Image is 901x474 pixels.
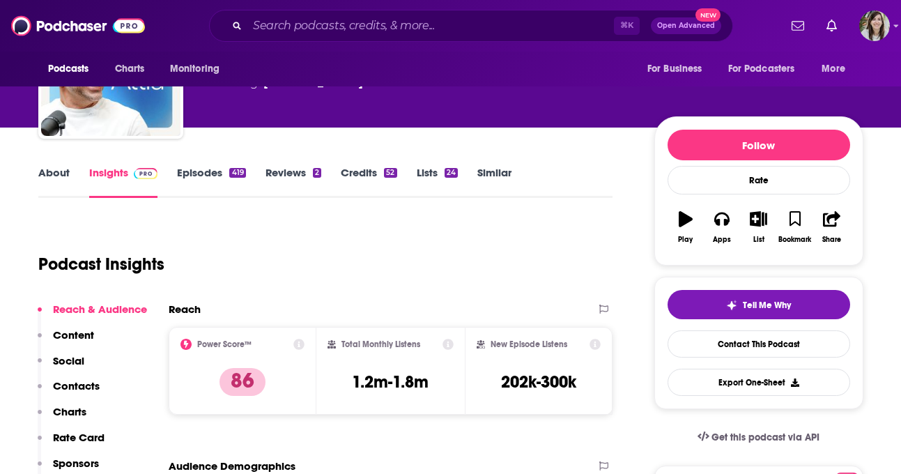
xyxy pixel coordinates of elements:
[384,168,396,178] div: 52
[134,168,158,179] img: Podchaser Pro
[38,254,164,275] h1: Podcast Insights
[822,236,841,244] div: Share
[417,166,458,198] a: Lists24
[657,22,715,29] span: Open Advanced
[115,59,145,79] span: Charts
[53,303,147,316] p: Reach & Audience
[38,431,105,457] button: Rate Card
[813,202,849,252] button: Share
[743,300,791,311] span: Tell Me Why
[812,56,863,82] button: open menu
[822,59,845,79] span: More
[53,379,100,392] p: Contacts
[821,14,842,38] a: Show notifications dropdown
[859,10,890,41] span: Logged in as devinandrade
[777,202,813,252] button: Bookmark
[48,59,89,79] span: Podcasts
[668,369,850,396] button: Export One-Sheet
[106,56,153,82] a: Charts
[651,17,721,34] button: Open AdvancedNew
[647,59,702,79] span: For Business
[220,368,265,396] p: 86
[177,166,245,198] a: Episodes419
[38,303,147,328] button: Reach & Audience
[38,328,94,354] button: Content
[313,168,321,178] div: 2
[169,303,201,316] h2: Reach
[638,56,720,82] button: open menu
[477,166,511,198] a: Similar
[38,166,70,198] a: About
[38,379,100,405] button: Contacts
[668,166,850,194] div: Rate
[352,372,429,392] h3: 1.2m-1.8m
[38,354,84,380] button: Social
[501,372,576,392] h3: 202k-300k
[614,17,640,35] span: ⌘ K
[445,168,458,178] div: 24
[53,328,94,342] p: Content
[668,290,850,319] button: tell me why sparkleTell Me Why
[53,354,84,367] p: Social
[53,457,99,470] p: Sponsors
[686,420,831,454] a: Get this podcast via API
[341,339,420,349] h2: Total Monthly Listens
[491,339,567,349] h2: New Episode Listens
[229,168,245,178] div: 419
[668,202,704,252] button: Play
[859,10,890,41] img: User Profile
[704,202,740,252] button: Apps
[726,300,737,311] img: tell me why sparkle
[786,14,810,38] a: Show notifications dropdown
[265,166,321,198] a: Reviews2
[859,10,890,41] button: Show profile menu
[668,330,850,358] a: Contact This Podcast
[160,56,238,82] button: open menu
[247,15,614,37] input: Search podcasts, credits, & more...
[678,236,693,244] div: Play
[53,431,105,444] p: Rate Card
[38,56,107,82] button: open menu
[169,459,295,473] h2: Audience Demographics
[728,59,795,79] span: For Podcasters
[53,405,86,418] p: Charts
[209,10,733,42] div: Search podcasts, credits, & more...
[695,8,721,22] span: New
[711,431,819,443] span: Get this podcast via API
[719,56,815,82] button: open menu
[668,130,850,160] button: Follow
[11,13,145,39] img: Podchaser - Follow, Share and Rate Podcasts
[740,202,776,252] button: List
[170,59,220,79] span: Monitoring
[197,339,252,349] h2: Power Score™
[341,166,396,198] a: Credits52
[778,236,811,244] div: Bookmark
[89,166,158,198] a: InsightsPodchaser Pro
[753,236,764,244] div: List
[713,236,731,244] div: Apps
[38,405,86,431] button: Charts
